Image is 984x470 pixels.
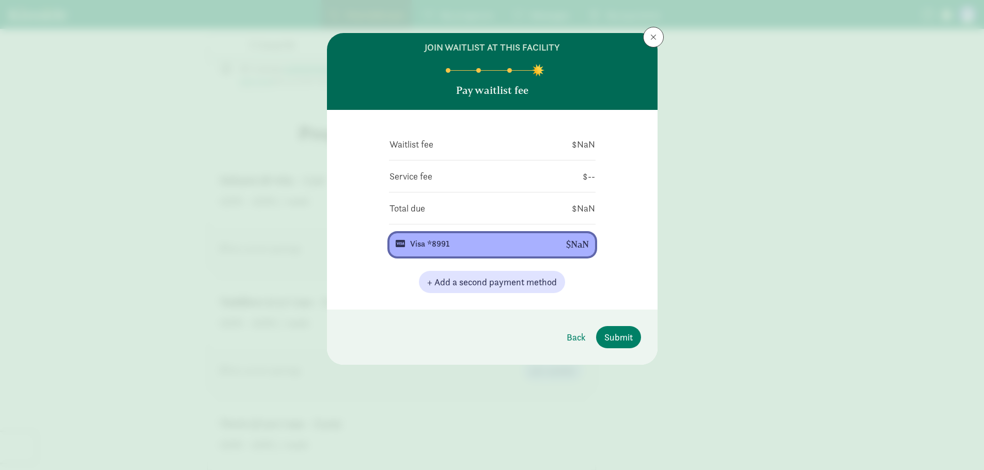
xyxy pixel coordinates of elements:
div: Visa *8991 [410,238,550,250]
span: Back [567,330,586,344]
span: + Add a second payment method [427,275,557,289]
button: Submit [596,326,641,348]
td: $NaN [523,137,595,152]
td: Total due [389,201,513,216]
span: Submit [604,330,633,344]
td: $-- [547,169,596,184]
button: Back [558,326,594,348]
td: $NaN [513,201,595,216]
p: Pay waitlist fee [456,83,528,98]
td: Service fee [389,169,547,184]
td: Waitlist fee [389,137,523,152]
button: Visa *8991 $NaN [389,233,596,257]
button: + Add a second payment method [419,271,565,293]
h6: join waitlist at this facility [425,41,560,54]
div: $NaN [566,239,589,250]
